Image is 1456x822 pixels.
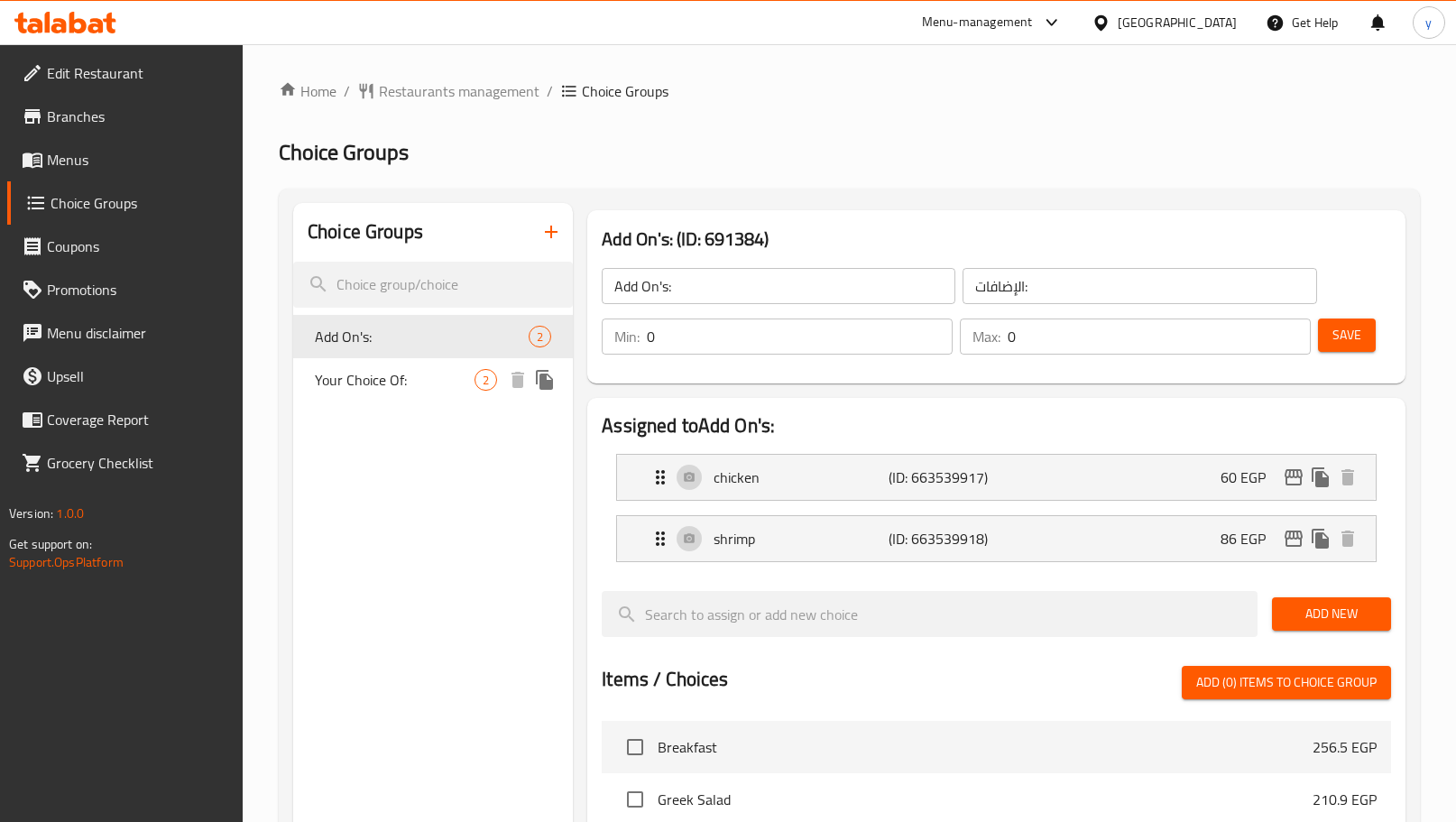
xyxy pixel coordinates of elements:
[315,369,475,391] span: Your Choice Of:
[293,315,573,358] div: Add On's:2
[531,366,558,393] button: duplicate
[602,447,1391,508] li: Expand
[617,455,1376,500] div: Expand
[1280,464,1307,491] button: edit
[51,192,229,214] span: Choice Groups
[7,225,244,268] a: Coupons
[1334,525,1361,552] button: delete
[889,466,1005,488] p: (ID: 663539917)
[47,106,229,127] span: Branches
[47,279,229,300] span: Promotions
[972,326,1000,347] p: Max:
[47,149,229,171] span: Menus
[47,365,229,387] span: Upsell
[1425,13,1432,32] span: y
[308,218,423,245] h2: Choice Groups
[658,789,1313,810] span: Greek Salad
[617,516,1376,561] div: Expand
[602,666,728,693] h2: Items / Choices
[714,528,889,550] p: shrimp
[1272,597,1391,631] button: Add New
[7,441,244,485] a: Grocery Checklist
[47,452,229,474] span: Grocery Checklist
[7,95,244,138] a: Branches
[889,528,1005,550] p: (ID: 663539918)
[344,80,350,102] li: /
[47,236,229,257] span: Coupons
[293,262,573,308] input: search
[475,372,496,389] span: 2
[504,366,531,393] button: delete
[602,412,1391,439] h2: Assigned to Add On's:
[279,132,409,172] span: Choice Groups
[602,508,1391,569] li: Expand
[530,328,550,346] span: 2
[7,268,244,311] a: Promotions
[7,398,244,441] a: Coverage Report
[379,80,539,102] span: Restaurants management
[582,80,668,102] span: Choice Groups
[56,502,84,525] span: 1.0.0
[1196,671,1377,694] span: Add (0) items to choice group
[1280,525,1307,552] button: edit
[47,409,229,430] span: Coverage Report
[616,728,654,766] span: Select choice
[714,466,889,488] p: chicken
[279,80,336,102] a: Home
[1221,466,1280,488] p: 60 EGP
[547,80,553,102] li: /
[9,532,92,556] span: Get support on:
[1332,324,1361,346] span: Save
[1307,464,1334,491] button: duplicate
[9,550,124,574] a: Support.OpsPlatform
[293,358,573,402] div: Your Choice Of:2deleteduplicate
[7,51,244,95] a: Edit Restaurant
[1182,666,1391,699] button: Add (0) items to choice group
[616,780,654,818] span: Select choice
[1118,13,1237,32] div: [GEOGRAPHIC_DATA]
[922,12,1033,33] div: Menu-management
[1221,528,1280,550] p: 86 EGP
[357,80,539,102] a: Restaurants management
[658,736,1313,758] span: Breakfast
[602,225,1391,254] h3: Add On's: (ID: 691384)
[47,62,229,84] span: Edit Restaurant
[1318,319,1376,352] button: Save
[602,591,1257,637] input: search
[7,311,244,355] a: Menu disclaimer
[315,326,529,347] span: Add On's:
[9,502,53,525] span: Version:
[1307,525,1334,552] button: duplicate
[279,80,1420,102] nav: breadcrumb
[1313,736,1377,758] p: 256.5 EGP
[1313,789,1377,810] p: 210.9 EGP
[529,326,551,347] div: Choices
[47,322,229,344] span: Menu disclaimer
[1334,464,1361,491] button: delete
[1286,603,1377,625] span: Add New
[614,326,640,347] p: Min:
[7,355,244,398] a: Upsell
[7,138,244,181] a: Menus
[7,181,244,225] a: Choice Groups
[475,369,497,391] div: Choices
